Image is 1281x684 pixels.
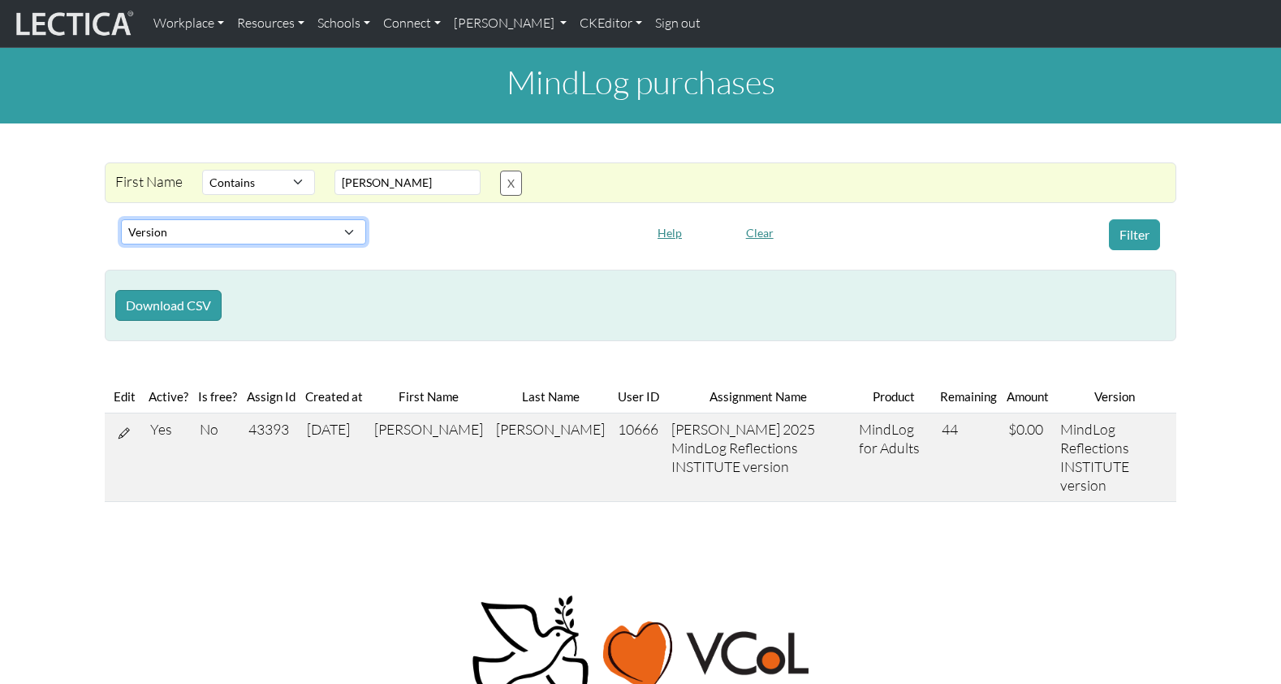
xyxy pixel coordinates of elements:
span: $0.00 [1008,420,1043,438]
button: Help [650,220,689,245]
button: Download CSV [115,290,222,321]
div: Yes [150,420,187,439]
th: Version [1054,380,1176,413]
span: 44 [942,420,958,438]
a: Sign out [649,6,707,41]
th: Amount [1002,380,1054,413]
a: CKEditor [573,6,649,41]
th: Is free? [193,380,242,413]
button: Clear [739,220,781,245]
td: 43393 [242,413,300,501]
td: [PERSON_NAME] [490,413,611,501]
button: Filter [1109,219,1160,250]
a: [PERSON_NAME] [447,6,573,41]
a: Connect [377,6,447,41]
th: Last Name [490,380,611,413]
td: [PERSON_NAME] [368,413,490,501]
th: Edit [105,380,144,413]
a: Resources [231,6,311,41]
a: Workplace [147,6,231,41]
td: [PERSON_NAME] 2025 MindLog Reflections INSTITUTE version [665,413,852,501]
div: First Name [106,170,192,196]
td: [DATE] [300,413,368,501]
a: Help [650,223,689,240]
td: MindLog for Adults [852,413,935,501]
th: Created at [300,380,368,413]
th: Assignment Name [665,380,852,413]
th: Product [852,380,935,413]
th: Active? [144,380,193,413]
a: Schools [311,6,377,41]
th: Remaining [935,380,1002,413]
th: Assign Id [242,380,300,413]
div: MindLog Reflections INSTITUTE version [1060,420,1170,494]
td: 10666 [611,413,665,501]
th: First Name [368,380,490,413]
div: No [200,420,235,439]
input: Value [334,170,481,195]
button: X [500,171,522,196]
img: lecticalive [12,8,134,39]
th: User ID [611,380,665,413]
